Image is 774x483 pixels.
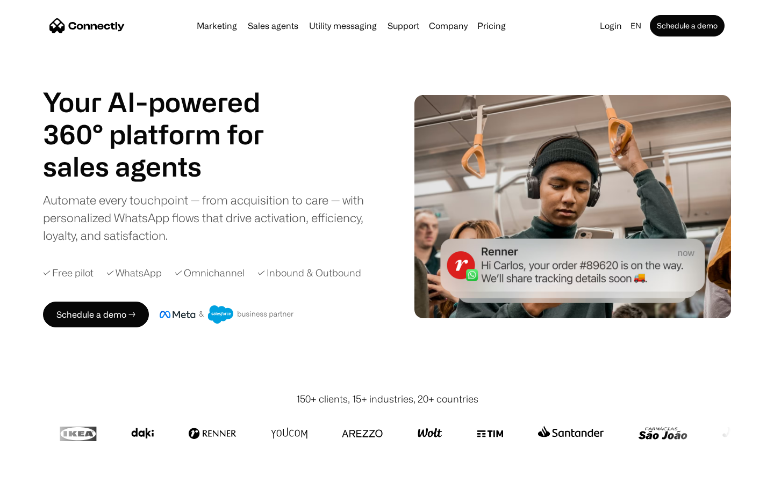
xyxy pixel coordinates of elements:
[596,18,626,33] a: Login
[630,18,641,33] div: en
[21,464,64,479] ul: Language list
[106,266,162,280] div: ✓ WhatsApp
[626,18,648,33] div: en
[473,21,510,30] a: Pricing
[192,21,241,30] a: Marketing
[650,15,725,36] a: Schedule a demo
[43,150,290,182] div: carousel
[11,463,64,479] aside: Language selected: English
[43,191,382,244] div: Automate every touchpoint — from acquisition to care — with personalized WhatsApp flows that driv...
[43,86,290,150] h1: Your AI-powered 360° platform for
[429,18,468,33] div: Company
[243,21,303,30] a: Sales agents
[43,150,290,182] h1: sales agents
[175,266,245,280] div: ✓ Omnichannel
[305,21,381,30] a: Utility messaging
[296,392,478,406] div: 150+ clients, 15+ industries, 20+ countries
[160,305,294,324] img: Meta and Salesforce business partner badge.
[43,266,94,280] div: ✓ Free pilot
[43,302,149,327] a: Schedule a demo →
[383,21,424,30] a: Support
[257,266,361,280] div: ✓ Inbound & Outbound
[49,18,125,34] a: home
[43,150,290,182] div: 1 of 4
[426,18,471,33] div: Company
